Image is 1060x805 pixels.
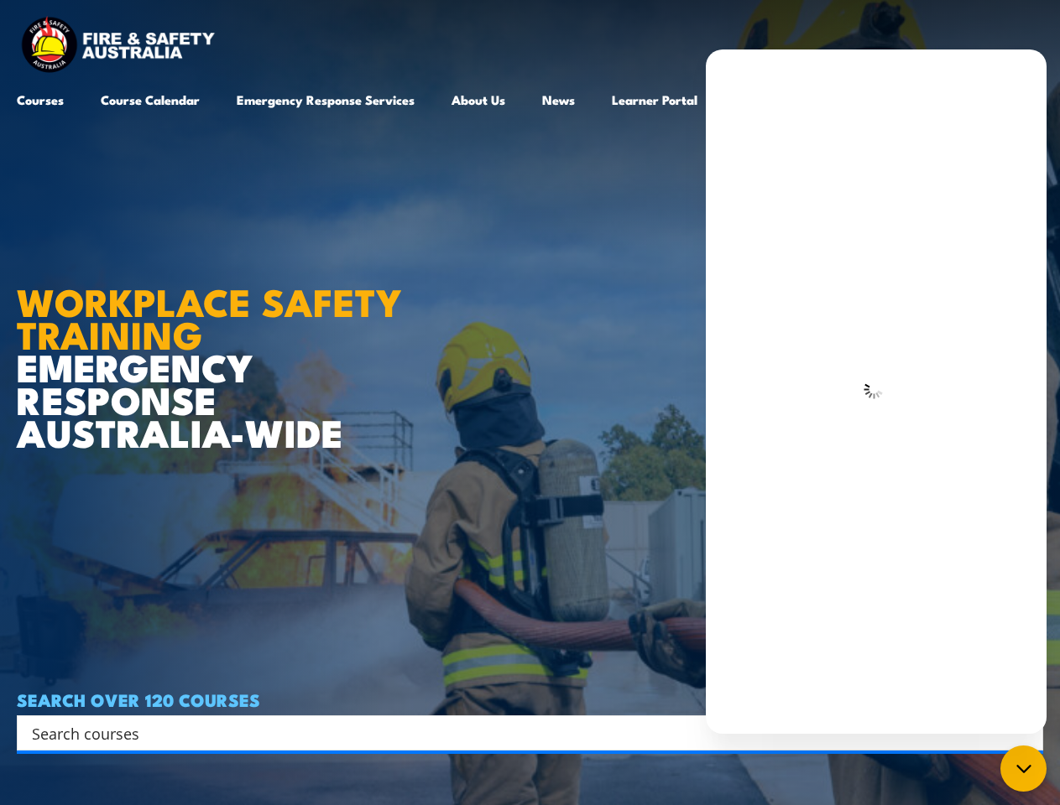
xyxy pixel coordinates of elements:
a: News [542,80,575,120]
a: Emergency Response Services [237,80,415,120]
h4: SEARCH OVER 120 COURSES [17,690,1043,709]
strong: WORKPLACE SAFETY TRAINING [17,272,402,362]
a: Learner Portal [612,80,697,120]
a: Course Calendar [101,80,200,120]
form: Search form [35,721,1010,745]
input: Search input [32,720,1006,745]
button: chat-button [1000,745,1047,792]
a: Courses [17,80,64,120]
h1: EMERGENCY RESPONSE AUSTRALIA-WIDE [17,242,427,449]
a: About Us [452,80,505,120]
